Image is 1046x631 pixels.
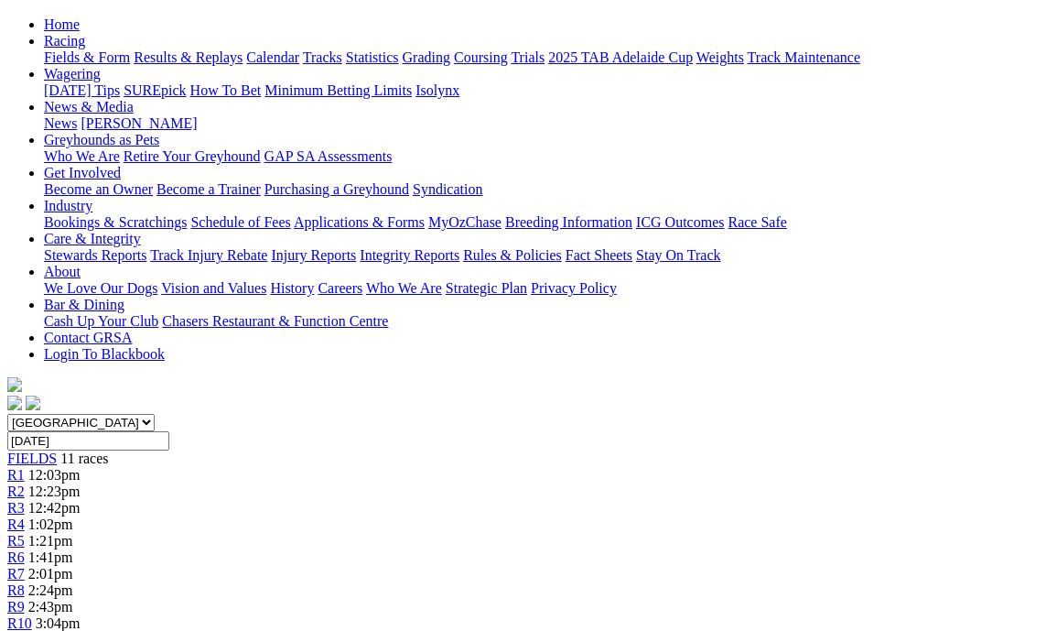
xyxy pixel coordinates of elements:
[162,313,388,329] a: Chasers Restaurant & Function Centre
[728,214,786,230] a: Race Safe
[44,198,92,213] a: Industry
[60,451,108,466] span: 11 races
[44,16,80,32] a: Home
[44,214,1039,231] div: Industry
[28,533,73,549] span: 1:21pm
[566,247,632,263] a: Fact Sheets
[7,599,25,615] a: R9
[7,500,25,516] a: R3
[44,115,1039,132] div: News & Media
[44,49,1039,66] div: Racing
[28,582,73,598] span: 2:24pm
[190,82,262,98] a: How To Bet
[124,148,261,164] a: Retire Your Greyhound
[7,615,32,631] a: R10
[428,214,501,230] a: MyOzChase
[28,549,73,565] span: 1:41pm
[7,582,25,598] a: R8
[463,247,562,263] a: Rules & Policies
[44,82,120,98] a: [DATE] Tips
[696,49,744,65] a: Weights
[7,533,25,549] a: R5
[28,517,73,532] span: 1:02pm
[531,280,617,296] a: Privacy Policy
[264,181,409,197] a: Purchasing a Greyhound
[7,517,25,532] a: R4
[294,214,425,230] a: Applications & Forms
[636,214,724,230] a: ICG Outcomes
[28,467,81,483] span: 12:03pm
[7,451,57,466] a: FIELDS
[346,49,399,65] a: Statistics
[44,181,153,197] a: Become an Owner
[134,49,243,65] a: Results & Replays
[44,280,157,296] a: We Love Our Dogs
[44,264,81,279] a: About
[150,247,267,263] a: Track Injury Rebate
[415,82,459,98] a: Isolynx
[190,214,290,230] a: Schedule of Fees
[44,313,158,329] a: Cash Up Your Club
[7,484,25,499] a: R2
[44,66,101,82] a: Wagering
[44,99,134,114] a: News & Media
[270,280,314,296] a: History
[548,49,693,65] a: 2025 TAB Adelaide Cup
[7,566,25,582] a: R7
[7,467,25,483] a: R1
[44,33,85,49] a: Racing
[28,566,73,582] span: 2:01pm
[318,280,362,296] a: Careers
[156,181,261,197] a: Become a Trainer
[36,615,81,631] span: 3:04pm
[44,165,121,180] a: Get Involved
[44,280,1039,297] div: About
[28,599,73,615] span: 2:43pm
[44,82,1039,99] div: Wagering
[44,247,1039,264] div: Care & Integrity
[7,431,169,451] input: Select date
[246,49,299,65] a: Calendar
[264,82,412,98] a: Minimum Betting Limits
[271,247,356,263] a: Injury Reports
[748,49,860,65] a: Track Maintenance
[446,280,527,296] a: Strategic Plan
[28,500,81,516] span: 12:42pm
[161,280,266,296] a: Vision and Values
[44,148,1039,165] div: Greyhounds as Pets
[44,132,159,147] a: Greyhounds as Pets
[360,247,459,263] a: Integrity Reports
[403,49,450,65] a: Grading
[44,115,77,131] a: News
[505,214,632,230] a: Breeding Information
[454,49,508,65] a: Coursing
[124,82,186,98] a: SUREpick
[44,181,1039,198] div: Get Involved
[264,148,393,164] a: GAP SA Assessments
[7,396,22,410] img: facebook.svg
[44,346,165,362] a: Login To Blackbook
[511,49,545,65] a: Trials
[44,297,124,312] a: Bar & Dining
[366,280,442,296] a: Who We Are
[44,49,130,65] a: Fields & Form
[44,313,1039,330] div: Bar & Dining
[303,49,342,65] a: Tracks
[28,484,81,499] span: 12:23pm
[44,330,132,345] a: Contact GRSA
[26,396,40,410] img: twitter.svg
[44,214,187,230] a: Bookings & Scratchings
[44,247,146,263] a: Stewards Reports
[413,181,482,197] a: Syndication
[44,231,141,246] a: Care & Integrity
[7,549,25,565] a: R6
